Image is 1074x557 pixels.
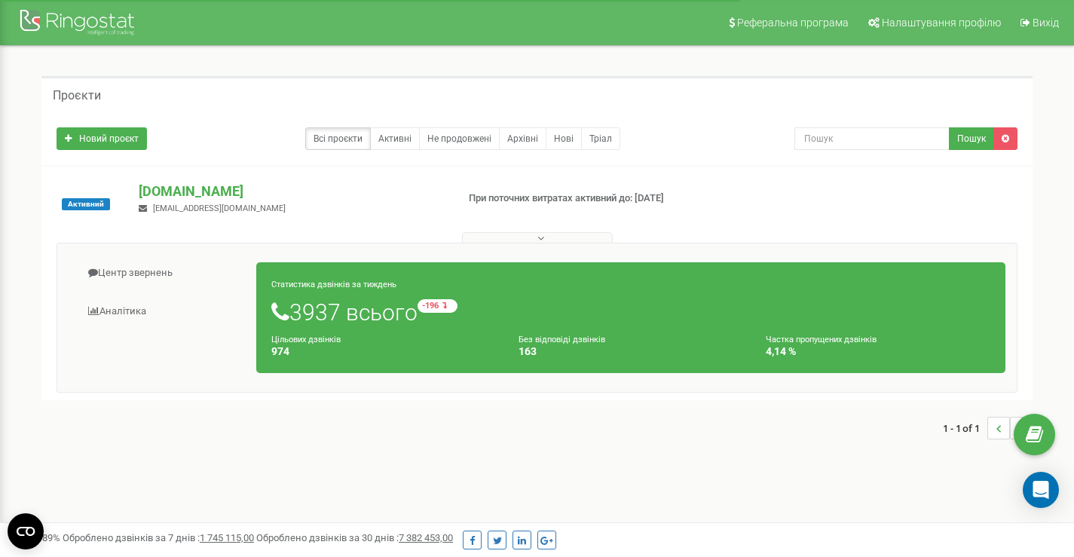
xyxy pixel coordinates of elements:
[469,191,692,206] p: При поточних витратах активний до: [DATE]
[581,127,620,150] a: Тріал
[766,346,990,357] h4: 4,14 %
[882,17,1001,29] span: Налаштування профілю
[271,299,990,325] h1: 3937 всього
[794,127,950,150] input: Пошук
[519,346,743,357] h4: 163
[519,335,605,344] small: Без відповіді дзвінків
[256,532,453,543] span: Оброблено дзвінків за 30 днів :
[271,335,341,344] small: Цільових дзвінків
[57,127,147,150] a: Новий проєкт
[399,532,453,543] u: 7 382 453,00
[62,198,110,210] span: Активний
[737,17,849,29] span: Реферальна програма
[418,299,457,313] small: -196
[546,127,582,150] a: Нові
[949,127,994,150] button: Пошук
[53,89,101,103] h5: Проєкти
[69,255,257,292] a: Центр звернень
[69,293,257,330] a: Аналiтика
[943,402,1033,454] nav: ...
[766,335,877,344] small: Частка пропущених дзвінків
[943,417,987,439] span: 1 - 1 of 1
[370,127,420,150] a: Активні
[305,127,371,150] a: Всі проєкти
[271,280,396,289] small: Статистика дзвінків за тиждень
[200,532,254,543] u: 1 745 115,00
[1023,472,1059,508] div: Open Intercom Messenger
[139,182,444,201] p: [DOMAIN_NAME]
[1033,17,1059,29] span: Вихід
[153,204,286,213] span: [EMAIL_ADDRESS][DOMAIN_NAME]
[8,513,44,549] button: Open CMP widget
[63,532,254,543] span: Оброблено дзвінків за 7 днів :
[419,127,500,150] a: Не продовжені
[499,127,546,150] a: Архівні
[271,346,496,357] h4: 974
